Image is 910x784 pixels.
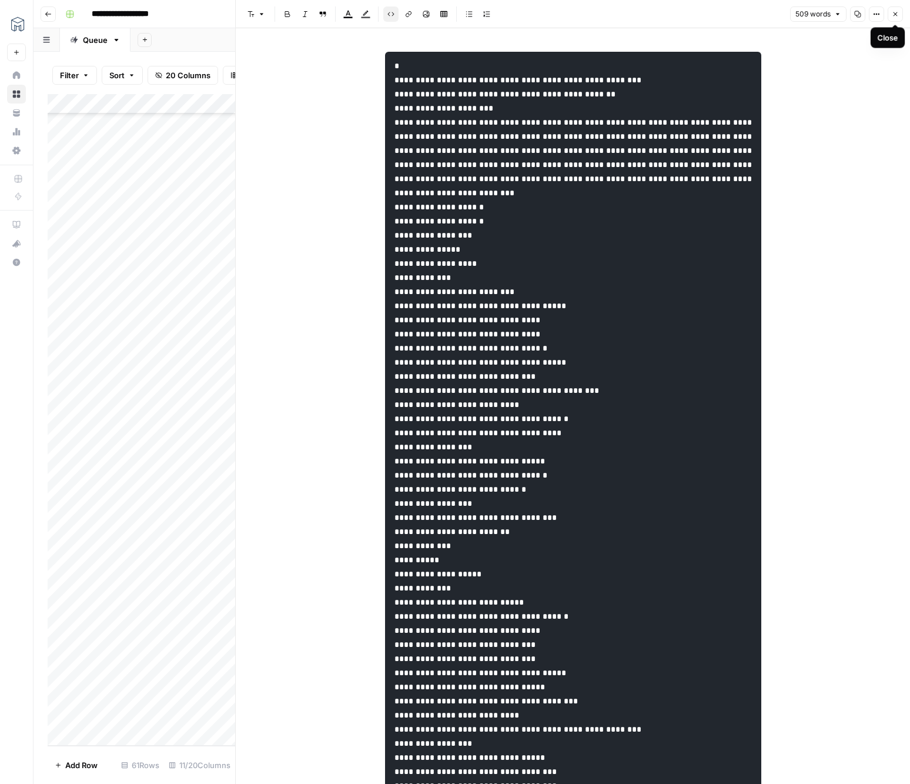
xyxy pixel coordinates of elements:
[8,235,25,252] div: What's new?
[52,66,97,85] button: Filter
[878,32,898,43] div: Close
[109,69,125,81] span: Sort
[60,28,131,52] a: Queue
[83,34,108,46] div: Queue
[7,141,26,160] a: Settings
[7,9,26,39] button: Workspace: MESA
[790,6,847,22] button: 509 words
[48,756,105,775] button: Add Row
[7,215,26,234] a: AirOps Academy
[164,756,235,775] div: 11/20 Columns
[116,756,164,775] div: 61 Rows
[7,104,26,122] a: Your Data
[7,122,26,141] a: Usage
[60,69,79,81] span: Filter
[7,253,26,272] button: Help + Support
[65,759,98,771] span: Add Row
[795,9,831,19] span: 509 words
[7,85,26,104] a: Browse
[148,66,218,85] button: 20 Columns
[102,66,143,85] button: Sort
[7,66,26,85] a: Home
[166,69,210,81] span: 20 Columns
[7,14,28,35] img: MESA Logo
[7,234,26,253] button: What's new?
